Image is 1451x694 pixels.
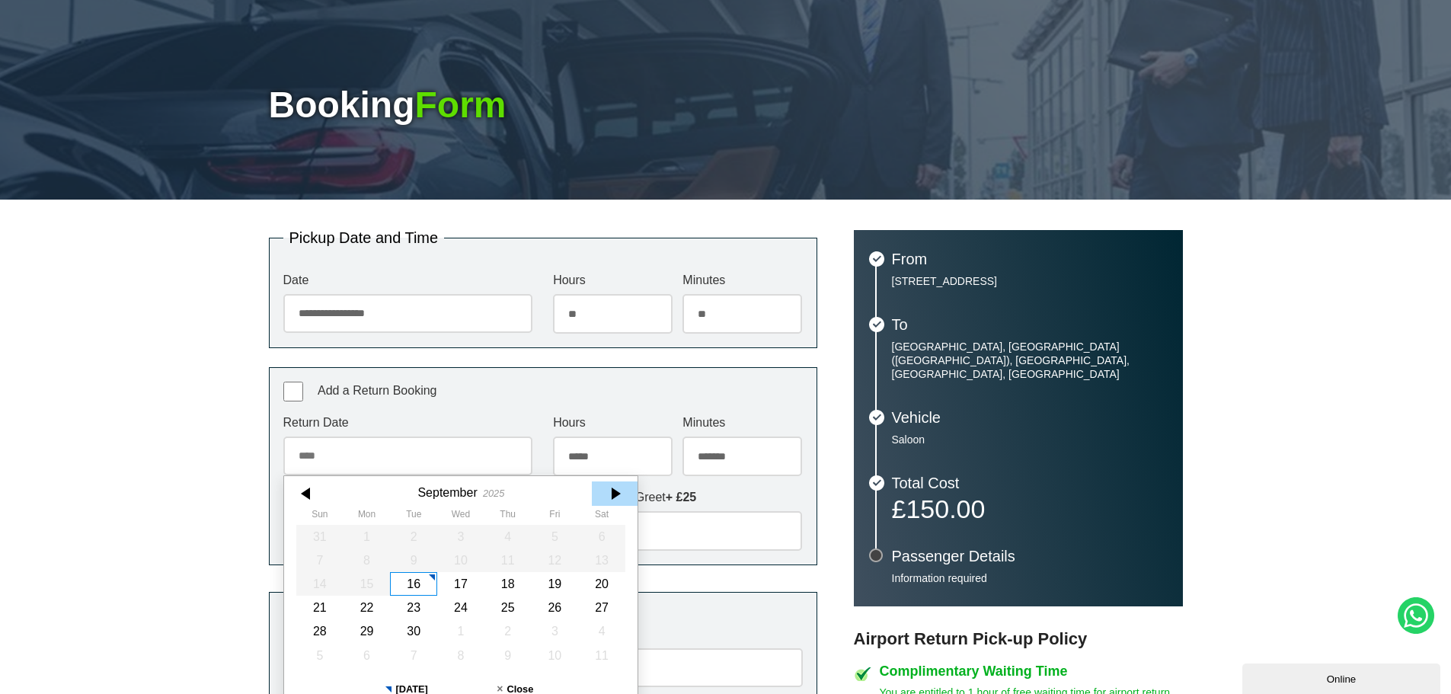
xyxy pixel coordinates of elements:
input: Add a Return Booking [283,382,303,401]
p: Information required [892,571,1168,585]
span: Add a Return Booking [318,384,437,397]
h4: Complimentary Waiting Time [880,664,1183,678]
p: Saloon [892,433,1168,446]
iframe: chat widget [1242,660,1443,694]
span: Form [414,85,506,125]
h3: Airport Return Pick-up Policy [854,629,1183,649]
h3: To [892,317,1168,332]
label: Return Meet & Greet [553,491,802,504]
label: Return Date [283,417,532,429]
legend: Pickup Date and Time [283,230,445,245]
label: Minutes [682,274,802,286]
label: Hours [553,417,673,429]
h3: From [892,251,1168,267]
h3: Passenger Details [892,548,1168,564]
h3: Vehicle [892,410,1168,425]
h3: Total Cost [892,475,1168,491]
p: £ [892,498,1168,520]
p: [GEOGRAPHIC_DATA], [GEOGRAPHIC_DATA] ([GEOGRAPHIC_DATA]), [GEOGRAPHIC_DATA], [GEOGRAPHIC_DATA], [... [892,340,1168,381]
strong: + £25 [666,491,696,504]
h1: Booking [269,87,1183,123]
label: Date [283,274,532,286]
label: Minutes [682,417,802,429]
label: Hours [553,274,673,286]
p: [STREET_ADDRESS] [892,274,1168,288]
span: 150.00 [906,494,985,523]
